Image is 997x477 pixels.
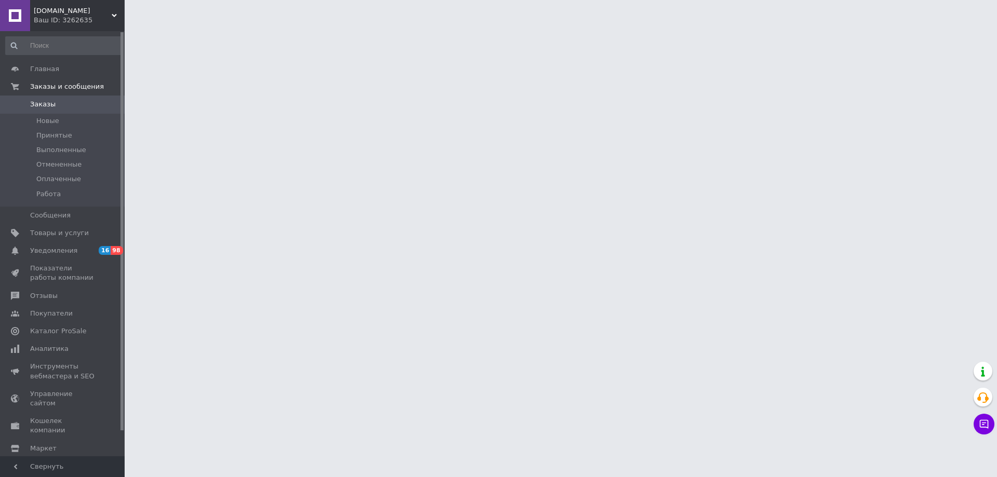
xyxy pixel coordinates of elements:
span: Покупатели [30,309,73,318]
span: Аналитика [30,344,69,353]
span: Кошелек компании [30,416,96,435]
span: Главная [30,64,59,74]
span: imne.com.ua [34,6,112,16]
span: Принятые [36,131,72,140]
span: Работа [36,189,61,199]
span: Заказы [30,100,56,109]
span: Товары и услуги [30,228,89,238]
span: Выполненные [36,145,86,155]
input: Поиск [5,36,123,55]
span: Заказы и сообщения [30,82,104,91]
div: Ваш ID: 3262635 [34,16,125,25]
span: Новые [36,116,59,126]
span: Сообщения [30,211,71,220]
span: Отзывы [30,291,58,301]
span: Управление сайтом [30,389,96,408]
span: Показатели работы компании [30,264,96,282]
span: Отмененные [36,160,82,169]
span: 16 [99,246,111,255]
span: Маркет [30,444,57,453]
span: Каталог ProSale [30,326,86,336]
button: Чат с покупателем [974,414,994,434]
span: Уведомления [30,246,77,255]
span: Инструменты вебмастера и SEO [30,362,96,380]
span: 98 [111,246,123,255]
span: Оплаченные [36,174,81,184]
